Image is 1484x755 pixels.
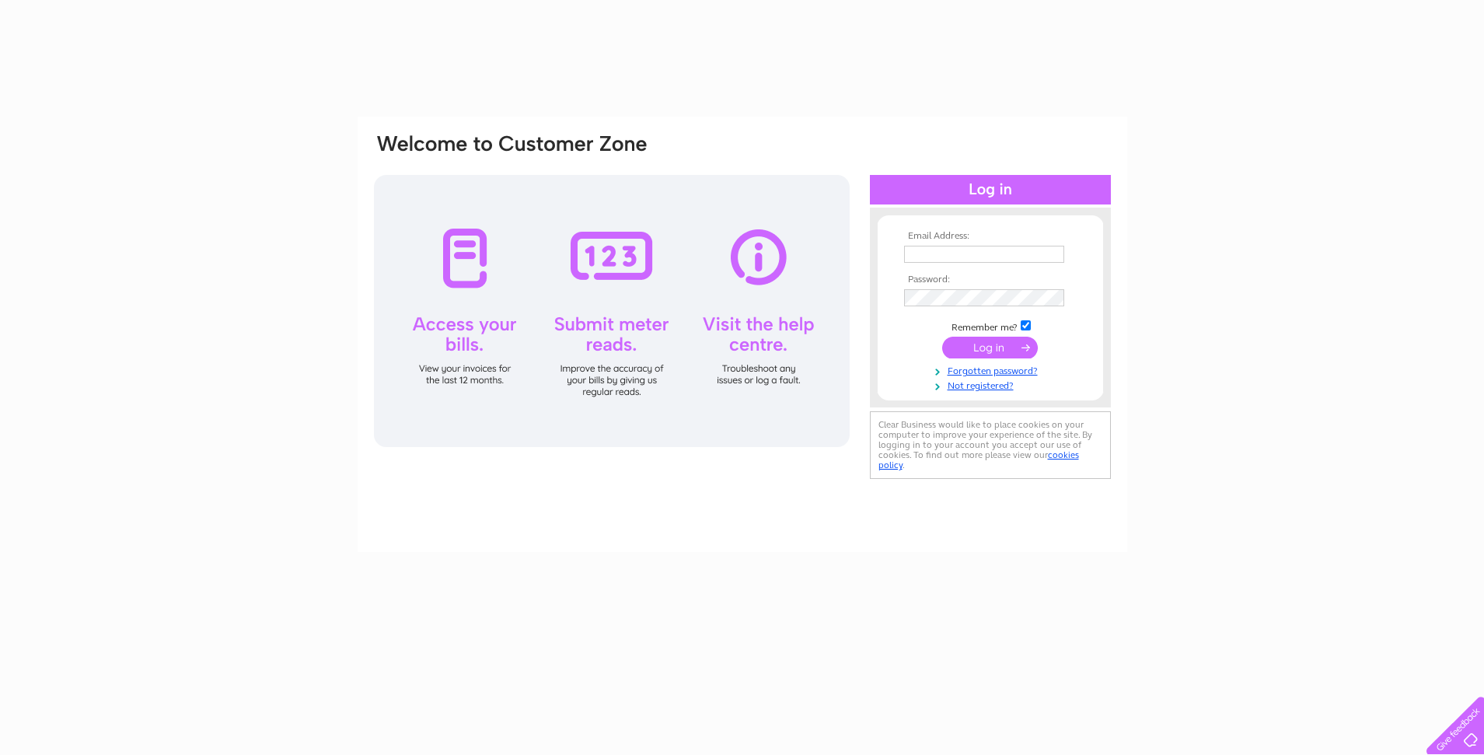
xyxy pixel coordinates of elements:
[904,377,1081,392] a: Not registered?
[878,449,1079,470] a: cookies policy
[900,231,1081,242] th: Email Address:
[900,318,1081,334] td: Remember me?
[904,362,1081,377] a: Forgotten password?
[900,274,1081,285] th: Password:
[870,411,1111,479] div: Clear Business would like to place cookies on your computer to improve your experience of the sit...
[942,337,1038,358] input: Submit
